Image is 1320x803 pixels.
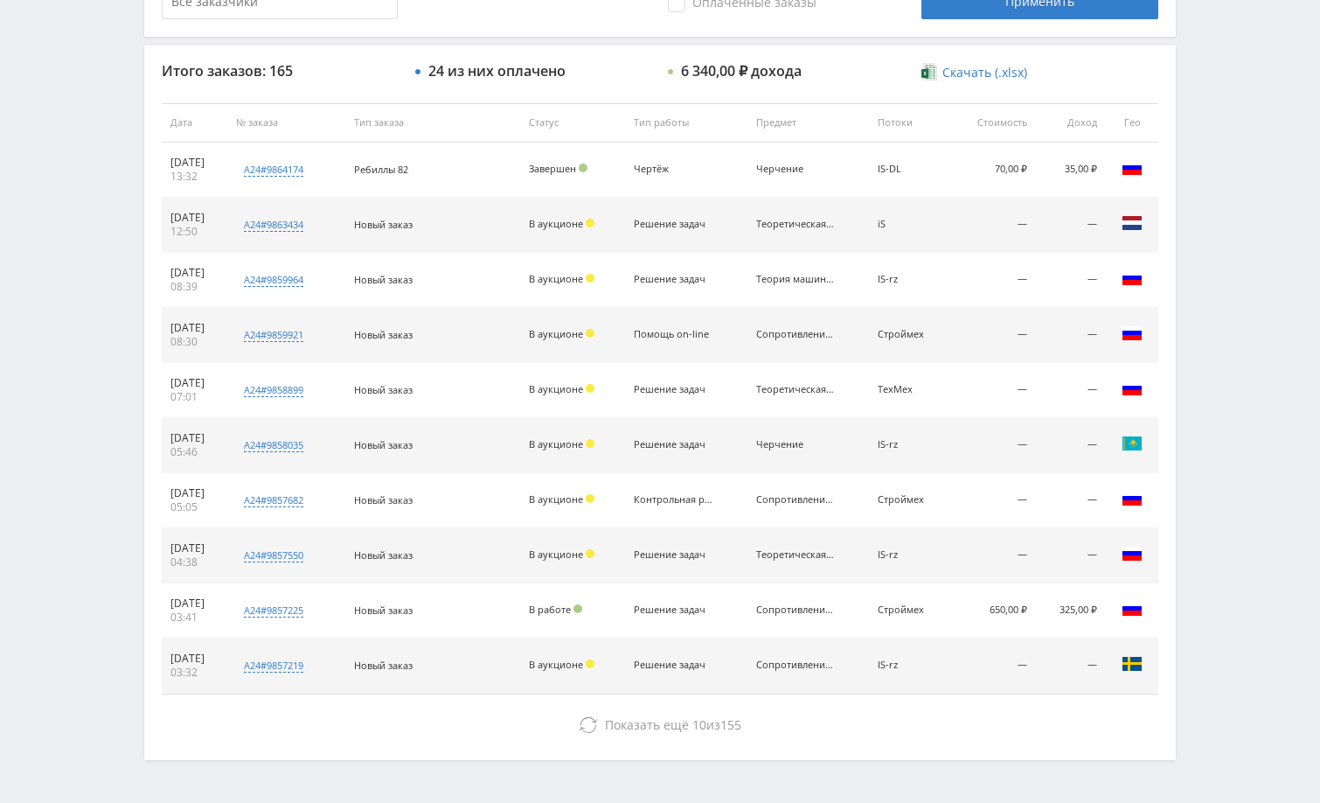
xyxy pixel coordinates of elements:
div: Сопротивление материалов [756,604,835,616]
div: Теоретическая механика [756,549,835,561]
img: swe.png [1122,653,1143,674]
div: [DATE] [170,376,219,390]
span: В аукционе [529,272,583,285]
img: rus.png [1122,323,1143,344]
div: Решение задач [634,549,712,561]
div: a24#9859921 [244,328,303,342]
img: rus.png [1122,378,1143,399]
td: — [1036,473,1106,528]
div: IS-rz [878,439,941,450]
div: 6 340,00 ₽ дохода [681,63,802,79]
div: Строймех [878,604,941,616]
button: Показать ещё 10из155 [162,708,1158,743]
td: — [1036,253,1106,308]
td: — [950,253,1036,308]
th: Доход [1036,103,1106,143]
span: В аукционе [529,492,583,506]
span: Холд [586,660,594,668]
td: 35,00 ₽ [1036,143,1106,198]
div: a24#9857682 [244,493,303,507]
div: Решение задач [634,384,712,395]
span: Новый заказ [354,438,413,451]
div: iS [878,219,941,230]
span: из [605,716,741,733]
span: Новый заказ [354,328,413,341]
div: [DATE] [170,156,219,170]
div: ТехМех [878,384,941,395]
div: 05:46 [170,445,219,459]
span: Завершен [529,162,576,175]
div: [DATE] [170,211,219,225]
span: Новый заказ [354,604,413,617]
div: [DATE] [170,541,219,555]
div: Теоретическая механика [756,384,835,395]
td: — [1036,198,1106,253]
span: В аукционе [529,382,583,395]
div: 24 из них оплачено [428,63,566,79]
div: a24#9858899 [244,383,303,397]
div: [DATE] [170,431,219,445]
span: Новый заказ [354,383,413,396]
td: — [950,363,1036,418]
td: — [950,198,1036,253]
span: В работе [529,603,571,616]
span: Холд [586,219,594,227]
td: — [1036,308,1106,363]
div: IS-rz [878,274,941,285]
td: — [950,418,1036,473]
div: 12:50 [170,225,219,239]
td: 650,00 ₽ [950,583,1036,639]
div: [DATE] [170,597,219,611]
span: 155 [720,716,741,733]
span: Новый заказ [354,218,413,231]
a: Скачать (.xlsx) [921,64,1026,81]
div: 04:38 [170,555,219,569]
span: Подтвержден [579,164,587,172]
div: Теоретическая механика [756,219,835,230]
img: kaz.png [1122,433,1143,454]
th: Тип работы [625,103,747,143]
div: Теория машин и механизмов [756,274,835,285]
span: Новый заказ [354,659,413,672]
div: [DATE] [170,486,219,500]
td: — [950,528,1036,583]
div: Строймех [878,329,941,340]
img: rus.png [1122,157,1143,178]
th: Тип заказа [345,103,520,143]
span: В аукционе [529,437,583,450]
span: 10 [692,716,706,733]
div: Черчение [756,164,835,175]
div: IS-rz [878,549,941,561]
span: Холд [586,384,594,393]
img: rus.png [1122,598,1143,619]
img: rus.png [1122,268,1143,289]
div: Чертёж [634,164,712,175]
span: Подтвержден [573,604,582,613]
div: a24#9859964 [244,273,303,287]
td: 70,00 ₽ [950,143,1036,198]
div: Черчение [756,439,835,450]
th: Стоимость [950,103,1036,143]
div: a24#9857219 [244,659,303,673]
span: Холд [586,549,594,558]
span: В аукционе [529,548,583,561]
span: В аукционе [529,658,583,671]
div: Решение задач [634,604,712,616]
td: — [1036,418,1106,473]
span: Новый заказ [354,273,413,286]
span: Холд [586,494,594,503]
img: rus.png [1122,543,1143,564]
div: Итого заказов: 165 [162,63,398,79]
span: Холд [586,329,594,338]
td: — [1036,639,1106,694]
th: Статус [520,103,626,143]
span: Показать ещё [605,716,689,733]
div: Контрольная работа [634,494,712,506]
div: a24#9857550 [244,548,303,562]
div: [DATE] [170,321,219,335]
div: Сопротивление материалов [756,494,835,506]
div: [DATE] [170,652,219,666]
th: Дата [162,103,227,143]
div: a24#9857225 [244,604,303,618]
th: Потоки [869,103,950,143]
